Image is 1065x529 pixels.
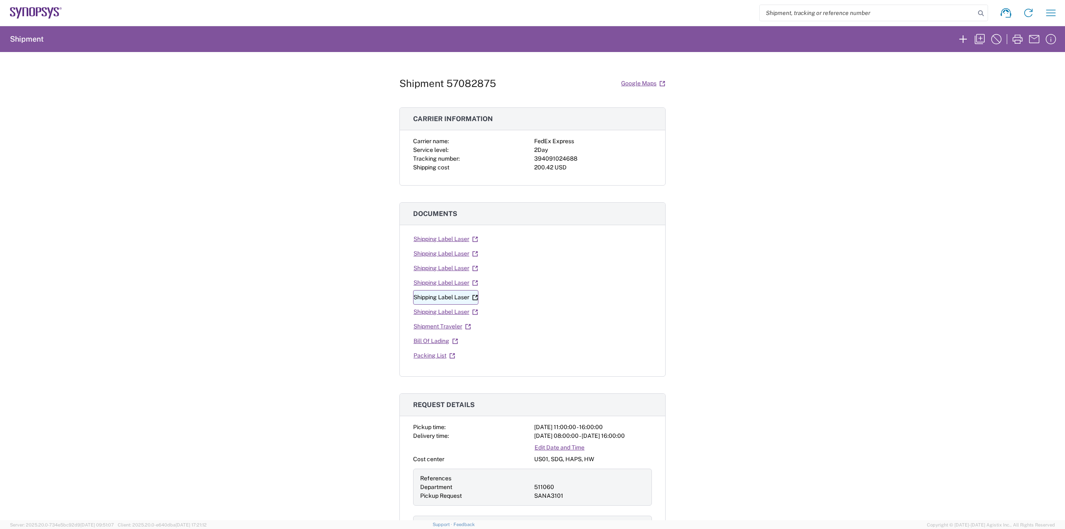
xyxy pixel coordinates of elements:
div: Pickup Request [420,492,531,500]
div: 511060 [534,483,645,492]
div: [DATE] 08:00:00 - [DATE] 16:00:00 [534,432,652,440]
a: Edit Date and Time [534,440,585,455]
div: 394091024688 [534,154,652,163]
span: Cost center [413,456,444,462]
span: Shipping cost [413,164,449,171]
a: Shipment Traveler [413,319,471,334]
a: Bill Of Lading [413,334,458,348]
span: [DATE] 17:21:12 [176,522,207,527]
span: References [420,475,451,482]
div: SANA3101 [534,492,645,500]
div: 2Day [534,146,652,154]
a: Feedback [453,522,475,527]
div: FedEx Express [534,137,652,146]
span: Server: 2025.20.0-734e5bc92d9 [10,522,114,527]
a: Shipping Label Laser [413,276,478,290]
div: Department [420,483,531,492]
span: [DATE] 09:51:07 [80,522,114,527]
span: Delivery time: [413,432,449,439]
div: US01, SDG, HAPS, HW [534,455,652,464]
span: Client: 2025.20.0-e640dba [118,522,207,527]
span: Documents [413,210,457,218]
span: Pickup time: [413,424,446,430]
a: Shipping Label Laser [413,305,478,319]
span: Request details [413,401,475,409]
a: Shipping Label Laser [413,232,478,246]
a: Shipping Label Laser [413,290,478,305]
a: Google Maps [621,76,666,91]
span: Tracking number: [413,155,460,162]
span: Copyright © [DATE]-[DATE] Agistix Inc., All Rights Reserved [927,521,1055,529]
a: Shipping Label Laser [413,246,478,261]
a: Support [433,522,453,527]
div: 200.42 USD [534,163,652,172]
input: Shipment, tracking or reference number [760,5,975,21]
div: [DATE] 11:00:00 - 16:00:00 [534,423,652,432]
span: Service level: [413,147,448,153]
a: Shipping Label Laser [413,261,478,276]
h1: Shipment 57082875 [399,77,496,89]
h2: Shipment [10,34,44,44]
span: Carrier name: [413,138,449,144]
span: Carrier information [413,115,493,123]
a: Packing List [413,348,456,363]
